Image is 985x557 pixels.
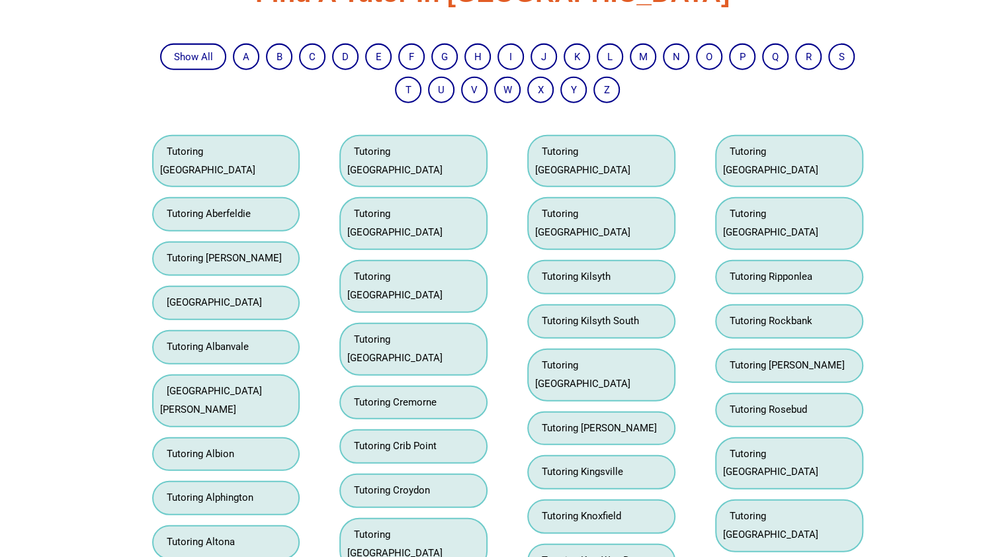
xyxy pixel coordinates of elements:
[160,536,235,548] a: Tutoring Altona
[160,146,255,176] a: Tutoring [GEOGRAPHIC_DATA]
[723,448,818,478] a: Tutoring [GEOGRAPHIC_DATA]
[673,51,680,63] a: N
[347,333,443,364] a: Tutoring [GEOGRAPHIC_DATA]
[607,51,613,63] a: L
[639,51,648,63] a: M
[571,84,577,96] a: Y
[347,208,443,238] a: Tutoring [GEOGRAPHIC_DATA]
[604,84,610,96] a: Z
[503,84,512,96] a: W
[723,271,812,282] a: Tutoring Ripponlea
[471,84,478,96] a: V
[347,271,443,301] a: Tutoring [GEOGRAPHIC_DATA]
[309,51,316,63] a: C
[406,84,411,96] a: T
[535,315,639,327] a: Tutoring Kilsyth South
[277,51,282,63] a: B
[535,466,623,478] a: Tutoring Kingsville
[535,146,630,176] a: Tutoring [GEOGRAPHIC_DATA]
[740,51,746,63] a: P
[723,510,818,540] a: Tutoring [GEOGRAPHIC_DATA]
[765,407,985,557] iframe: Chat Widget
[723,359,845,371] a: Tutoring [PERSON_NAME]
[535,510,621,522] a: Tutoring Knoxfield
[535,422,657,434] a: Tutoring [PERSON_NAME]
[723,208,818,238] a: Tutoring [GEOGRAPHIC_DATA]
[535,359,630,390] a: Tutoring [GEOGRAPHIC_DATA]
[438,84,445,96] a: U
[160,208,251,220] a: Tutoring Aberfeldie
[509,51,512,63] a: I
[160,341,249,353] a: Tutoring Albanvale
[441,51,448,63] a: G
[347,146,443,176] a: Tutoring [GEOGRAPHIC_DATA]
[342,51,349,63] a: D
[409,51,414,63] a: F
[243,51,249,63] a: A
[535,271,611,282] a: Tutoring Kilsyth
[839,51,845,63] a: S
[474,51,482,63] a: H
[723,315,812,327] a: Tutoring Rockbank
[160,385,262,415] a: [GEOGRAPHIC_DATA][PERSON_NAME]
[160,296,262,308] a: [GEOGRAPHIC_DATA]
[535,208,630,238] a: Tutoring [GEOGRAPHIC_DATA]
[174,51,213,63] a: Show All
[706,51,712,63] a: O
[347,396,437,408] a: Tutoring Cremorne
[772,51,779,63] a: Q
[541,51,546,63] a: J
[538,84,544,96] a: X
[347,440,437,452] a: Tutoring Crib Point
[376,51,382,63] a: E
[160,448,234,460] a: Tutoring Albion
[723,146,818,176] a: Tutoring [GEOGRAPHIC_DATA]
[160,252,282,264] a: Tutoring [PERSON_NAME]
[160,492,253,503] a: Tutoring Alphington
[723,404,807,415] a: Tutoring Rosebud
[574,51,580,63] a: K
[806,51,812,63] a: R
[347,484,430,496] a: Tutoring Croydon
